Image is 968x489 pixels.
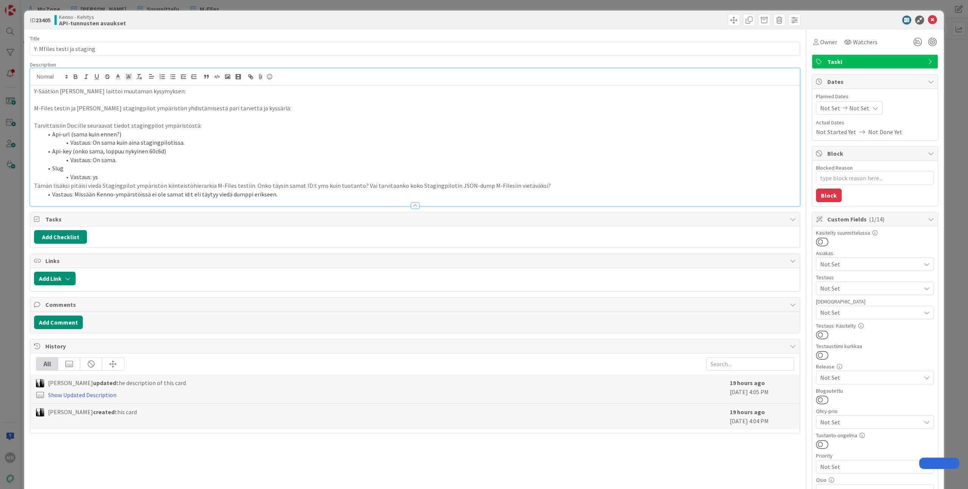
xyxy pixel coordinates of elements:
b: updated [93,379,116,387]
span: [PERSON_NAME] this card [48,407,137,416]
b: API-tunnusten avaukset [59,20,126,26]
p: Y-Säätiön [PERSON_NAME] laittoi muutaman kysymyksen: [34,87,796,96]
button: Add Comment [34,316,83,329]
span: Description [30,61,56,68]
button: Add Link [34,272,76,285]
span: ( 1/14 ) [869,215,884,223]
input: Search... [706,357,794,371]
div: Ohry-prio [816,409,934,414]
span: History [45,342,786,351]
div: Osio [816,477,934,483]
p: Tarvittaisiin Doc:ille seuraavat tiedot stagingpilot ympäristöstä: [34,121,796,130]
span: Watchers [853,37,878,46]
li: Vastaus: On sama. [43,156,796,164]
span: Tasks [45,215,786,224]
span: Not Set [820,373,921,382]
span: ID [30,15,51,25]
label: Blocked Reason [816,164,853,171]
span: Not Set [820,260,921,269]
li: Vastaus: ys [43,173,796,181]
li: Vastaus: Missään Kenno-ympärstöissä ei ole samat id:t eli täytyy viedä dumppi erikseen. [43,190,796,199]
button: Block [816,189,842,202]
div: Blogautettu [816,388,934,393]
img: KV [36,408,44,416]
span: Not Set [820,308,921,317]
span: Not Set [820,104,840,113]
label: Title [30,35,40,42]
b: 19 hours ago [730,379,765,387]
div: [DEMOGRAPHIC_DATA] [816,299,934,304]
a: Show Updated Description [48,391,116,399]
li: Api-key (onko sama, loppuu nykyinen 60c6d) [43,147,796,156]
div: Käsitelty suunnittelussa [816,230,934,235]
input: type card name here... [30,42,800,56]
span: Block [827,149,924,158]
li: Vastaus: On sama kuin aina stagingpilotissa. [43,138,796,147]
li: Api-url (sama kuin ennen?) [43,130,796,139]
span: Dates [827,77,924,86]
span: Not Set [820,417,917,427]
div: Asiakas [816,251,934,256]
span: Kenno - Kehitys [59,14,126,20]
span: Not Set [820,284,921,293]
span: Owner [820,37,837,46]
span: Not Done Yet [868,127,902,136]
img: KV [36,379,44,387]
b: 19 hours ago [730,408,765,416]
span: Taski [827,57,924,66]
button: Add Checklist [34,230,87,244]
li: Slug [43,164,796,173]
div: Testaus: Käsitelty [816,323,934,328]
div: All [36,357,58,370]
p: M-Files testin ja [PERSON_NAME] stagingpilot ympäristön yhdistämisestä pari tarvetta ja kyssäriä: [34,104,796,113]
span: Planned Dates [816,93,934,101]
div: Testaustiimi kurkkaa [816,344,934,349]
p: Tämän lisäksi pitäisi viedä Stagingpilot ympäristön kiinteistöhierarkia M-Files testiin. Onko täy... [34,181,796,190]
span: Links [45,256,786,265]
b: created [93,408,115,416]
span: Actual Dates [816,119,934,127]
span: [PERSON_NAME] the description of this card [48,378,186,387]
div: Tuotanto-ongelma [816,433,934,438]
span: Not Set [849,104,869,113]
div: Priority [816,453,934,458]
span: Comments [45,300,786,309]
div: [DATE] 4:04 PM [730,407,794,426]
span: Not Started Yet [816,127,856,136]
b: 23405 [36,16,51,24]
span: Custom Fields [827,215,924,224]
span: Not Set [820,461,917,472]
div: Release [816,364,934,369]
div: Testaus [816,275,934,280]
div: [DATE] 4:05 PM [730,378,794,399]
